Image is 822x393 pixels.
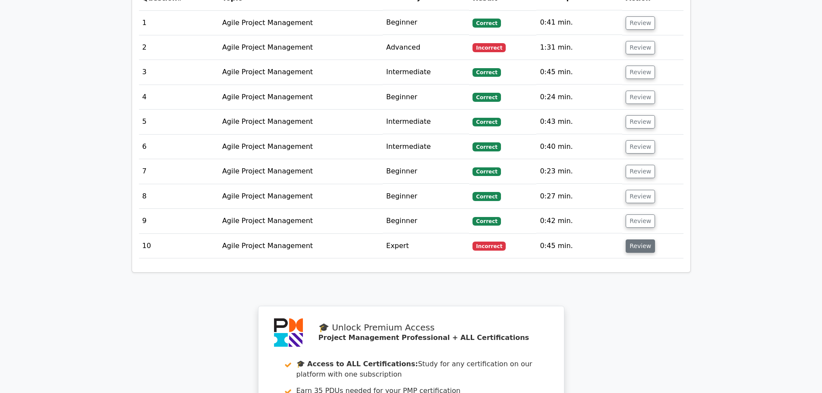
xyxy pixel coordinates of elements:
td: 0:42 min. [536,209,622,233]
td: Agile Project Management [219,10,383,35]
td: Beginner [383,184,469,209]
td: 0:23 min. [536,159,622,184]
button: Review [626,115,655,129]
button: Review [626,41,655,54]
span: Correct [472,217,501,226]
td: Beginner [383,159,469,184]
button: Review [626,66,655,79]
td: 7 [139,159,219,184]
td: 4 [139,85,219,110]
td: Agile Project Management [219,135,383,159]
button: Review [626,140,655,154]
td: Agile Project Management [219,35,383,60]
td: Agile Project Management [219,234,383,258]
button: Review [626,165,655,178]
span: Correct [472,93,501,101]
td: Expert [383,234,469,258]
td: 0:41 min. [536,10,622,35]
td: Advanced [383,35,469,60]
button: Review [626,91,655,104]
button: Review [626,214,655,228]
td: 8 [139,184,219,209]
span: Correct [472,68,501,77]
span: Correct [472,19,501,27]
span: Correct [472,167,501,176]
td: 2 [139,35,219,60]
td: Beginner [383,209,469,233]
td: 0:43 min. [536,110,622,134]
td: 0:45 min. [536,234,622,258]
td: Beginner [383,85,469,110]
td: 0:40 min. [536,135,622,159]
button: Review [626,16,655,30]
td: Intermediate [383,135,469,159]
td: 0:45 min. [536,60,622,85]
td: Agile Project Management [219,60,383,85]
span: Correct [472,192,501,201]
td: 0:24 min. [536,85,622,110]
span: Incorrect [472,242,506,250]
span: Incorrect [472,43,506,52]
td: Beginner [383,10,469,35]
td: Agile Project Management [219,85,383,110]
td: 10 [139,234,219,258]
td: 3 [139,60,219,85]
td: Intermediate [383,110,469,134]
td: 1:31 min. [536,35,622,60]
td: Agile Project Management [219,184,383,209]
td: Agile Project Management [219,159,383,184]
td: 0:27 min. [536,184,622,209]
td: Agile Project Management [219,209,383,233]
td: Intermediate [383,60,469,85]
td: 5 [139,110,219,134]
span: Correct [472,118,501,126]
td: 6 [139,135,219,159]
button: Review [626,239,655,253]
td: 1 [139,10,219,35]
td: Agile Project Management [219,110,383,134]
span: Correct [472,142,501,151]
td: 9 [139,209,219,233]
button: Review [626,190,655,203]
